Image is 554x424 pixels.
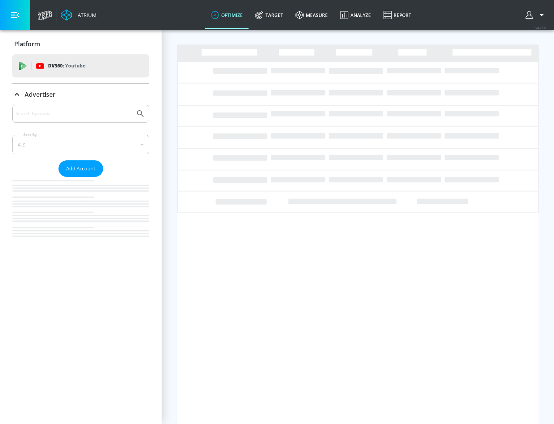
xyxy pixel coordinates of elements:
p: Advertiser [25,90,55,99]
nav: list of Advertiser [12,177,149,252]
div: Advertiser [12,105,149,252]
p: Youtube [65,62,85,70]
button: Add Account [58,160,103,177]
a: Atrium [61,9,97,21]
a: Analyze [334,1,377,29]
div: Advertiser [12,84,149,105]
p: DV360: [48,62,85,70]
p: Platform [14,40,40,48]
label: Sort By [22,132,38,137]
div: Platform [12,33,149,55]
div: DV360: Youtube [12,54,149,77]
div: Atrium [75,12,97,19]
a: optimize [205,1,249,29]
input: Search by name [15,109,132,119]
span: v 4.28.0 [536,25,546,30]
span: Add Account [66,164,95,173]
a: measure [289,1,334,29]
div: A-Z [12,135,149,154]
a: Report [377,1,417,29]
a: Target [249,1,289,29]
